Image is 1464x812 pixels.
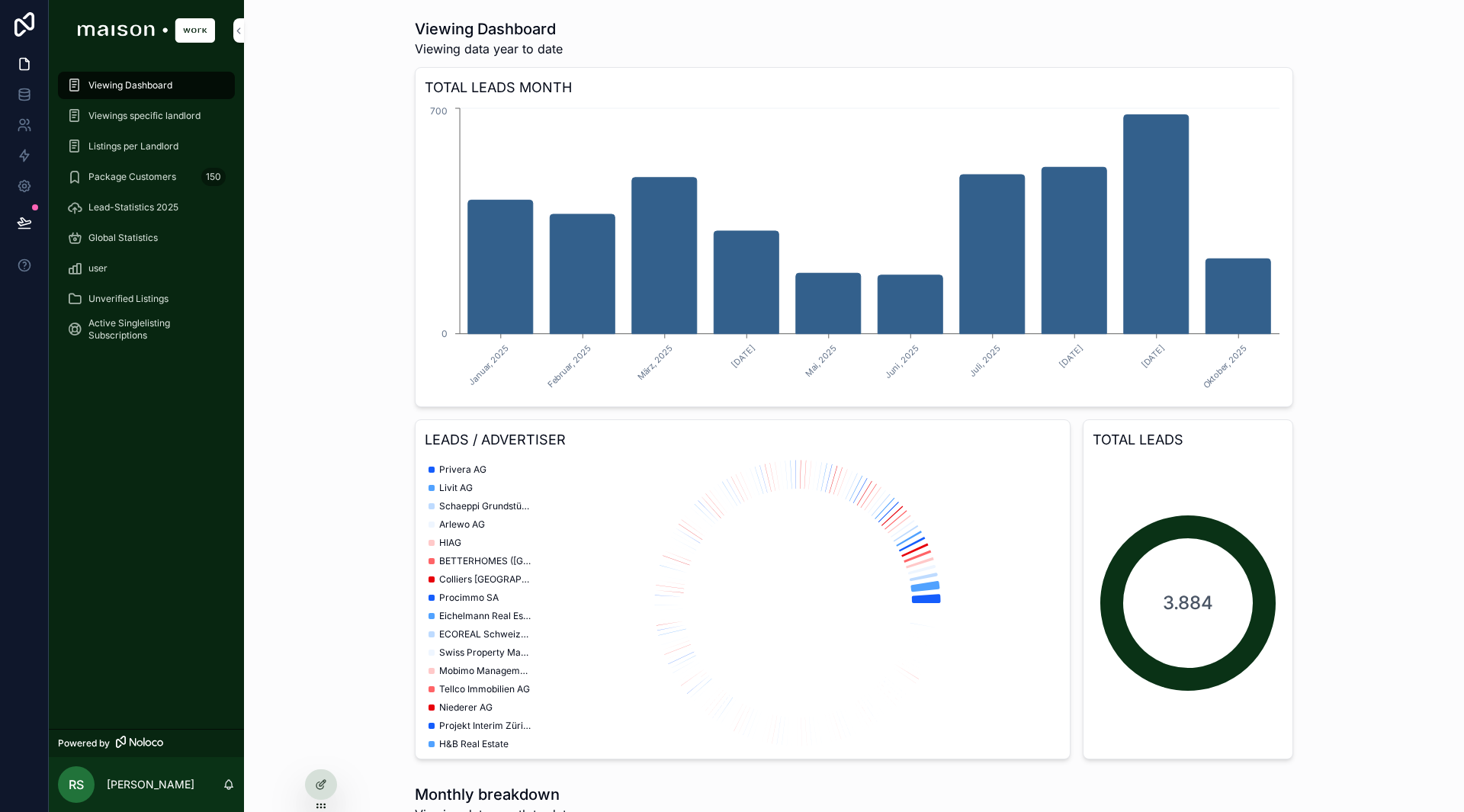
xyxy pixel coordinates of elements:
[439,592,499,604] span: Procimmo SA
[425,77,1283,98] h3: TOTAL LEADS MONTH
[439,738,509,750] span: H&B Real Estate
[439,647,531,659] span: Swiss Property Management AG
[439,701,493,714] span: Niederer AG
[439,518,485,531] span: Arlewo AG
[1093,429,1283,451] h3: TOTAL LEADS
[1136,591,1240,615] span: 3.884
[78,18,215,43] img: App logo
[1201,342,1249,390] text: Oktober, 2025
[88,79,172,91] span: Viewing Dashboard
[467,342,512,387] text: Januar, 2025
[430,105,448,117] tspan: 700
[88,262,108,274] span: user
[415,784,573,805] h1: Monthly breakdown
[439,464,486,476] span: Privera AG
[803,342,839,378] text: Mai, 2025
[730,342,757,370] text: [DATE]
[58,194,235,221] a: Lead-Statistics 2025
[49,729,244,757] a: Powered by
[439,555,531,567] span: BETTERHOMES ([GEOGRAPHIC_DATA]) AG
[58,72,235,99] a: Viewing Dashboard
[58,102,235,130] a: Viewings specific landlord
[88,293,169,305] span: Unverified Listings
[425,457,1061,749] div: chart
[88,110,201,122] span: Viewings specific landlord
[58,133,235,160] a: Listings per Landlord
[439,537,461,549] span: HIAG
[88,171,176,183] span: Package Customers
[439,482,473,494] span: Livit AG
[88,201,178,213] span: Lead-Statistics 2025
[1139,342,1167,370] text: [DATE]
[439,720,531,732] span: Projekt Interim Zürich GmbH
[58,255,235,282] a: user
[439,665,531,677] span: Mobimo Management AG
[58,316,235,343] a: Active Singlelisting Subscriptions
[49,61,244,363] div: scrollable content
[88,317,220,342] span: Active Singlelisting Subscriptions
[439,500,531,512] span: Schaeppi Grundstücke AG
[58,285,235,313] a: Unverified Listings
[967,342,1003,378] text: Juli, 2025
[439,628,531,640] span: ECOREAL Schweizerische Immobilien Anlagestiftung
[58,163,235,191] a: Package Customers150
[439,610,531,622] span: Eichelmann Real Estate GmbH
[201,168,226,186] div: 150
[635,342,675,382] text: März, 2025
[69,775,84,794] span: RS
[1058,342,1085,370] text: [DATE]
[58,737,110,749] span: Powered by
[88,140,178,152] span: Listings per Landlord
[88,232,158,244] span: Global Statistics
[58,224,235,252] a: Global Statistics
[107,777,194,792] p: [PERSON_NAME]
[883,342,921,380] text: Juni, 2025
[439,573,531,586] span: Colliers [GEOGRAPHIC_DATA] AG
[415,40,563,58] span: Viewing data year to date
[545,342,592,390] text: Februar, 2025
[415,18,563,40] h1: Viewing Dashboard
[425,429,1061,451] h3: LEADS / ADVERTISER
[425,104,1283,397] div: chart
[439,683,530,695] span: Tellco Immobilien AG
[441,328,448,339] tspan: 0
